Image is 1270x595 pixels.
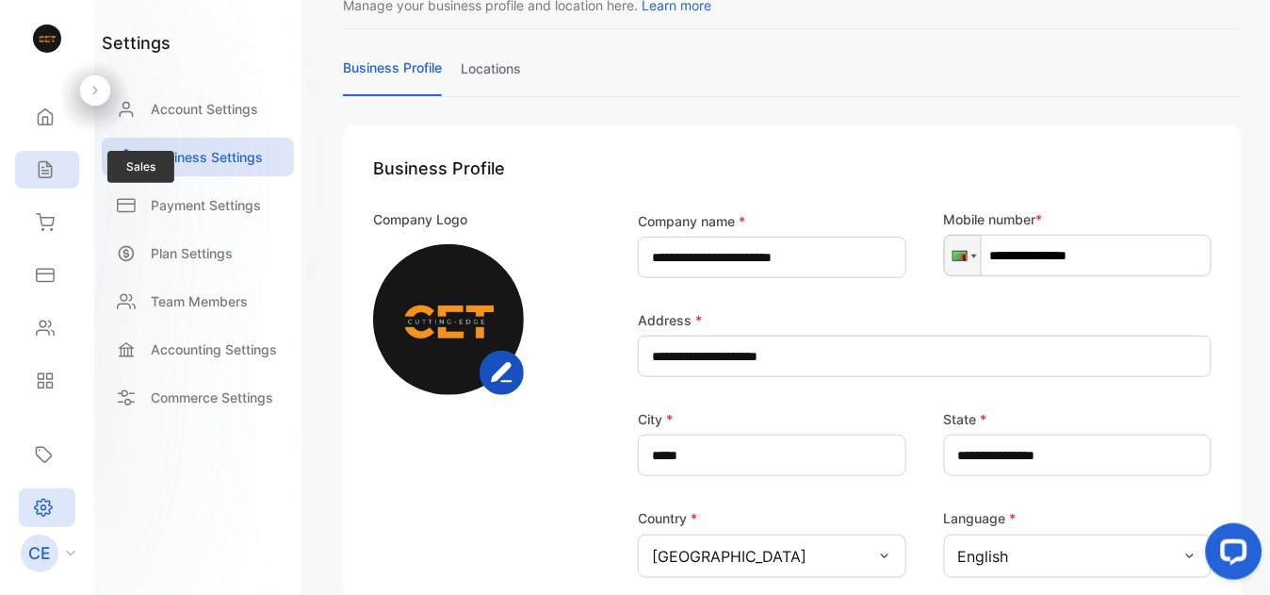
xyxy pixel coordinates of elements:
[33,25,61,53] img: logo
[28,541,51,566] p: CE
[373,244,524,395] img: https://vencrusme-beta-s3bucket.s3.amazonaws.com/businesslogos/830da0ff-e7f6-4611-aed5-4340264a37...
[638,409,673,429] label: City
[102,90,294,128] a: Account Settings
[944,510,1017,526] label: Language
[102,378,294,417] a: Commerce Settings
[151,147,263,167] p: Business Settings
[373,209,467,229] p: Company Logo
[944,209,1213,229] p: Mobile number
[151,291,248,311] p: Team Members
[102,186,294,224] a: Payment Settings
[151,243,233,263] p: Plan Settings
[958,545,1009,568] p: English
[638,510,697,526] label: Country
[638,310,702,330] label: Address
[151,388,273,407] p: Commerce Settings
[102,282,294,321] a: Team Members
[638,211,745,231] label: Company name
[107,151,174,183] span: Sales
[151,195,261,215] p: Payment Settings
[102,30,171,56] h1: settings
[945,236,981,275] div: Zambia: + 260
[944,409,987,429] label: State
[652,545,806,568] p: [GEOGRAPHIC_DATA]
[373,156,1212,181] h1: Business Profile
[102,234,294,273] a: Plan Settings
[343,58,442,96] a: business profile
[1191,516,1270,595] iframe: LiveChat chat widget
[151,99,258,119] p: Account Settings
[151,339,277,359] p: Accounting Settings
[102,138,294,176] a: Business Settings
[102,330,294,369] a: Accounting Settings
[461,58,521,95] a: locations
